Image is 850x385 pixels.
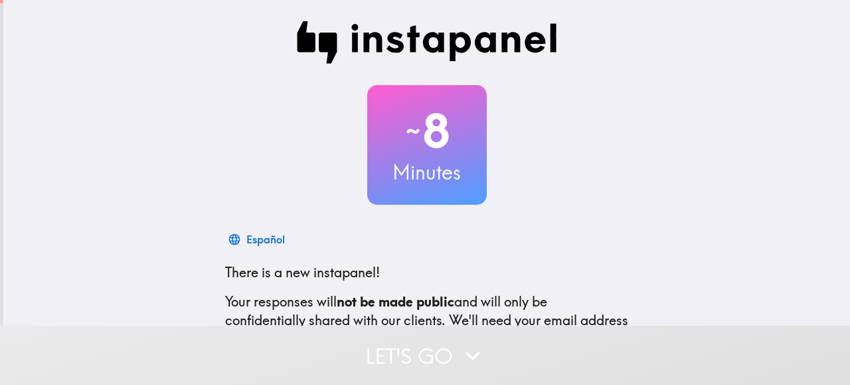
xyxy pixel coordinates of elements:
b: not be made public [337,293,454,310]
img: Instapanel [297,21,557,64]
h3: Minutes [367,158,487,186]
button: Español [225,226,290,253]
h2: 8 [367,104,487,158]
p: Your responses will and will only be confidentially shared with our clients. We'll need your emai... [225,293,629,348]
span: ~ [404,111,422,151]
span: There is a new instapanel! [225,264,380,281]
div: Español [246,230,285,249]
